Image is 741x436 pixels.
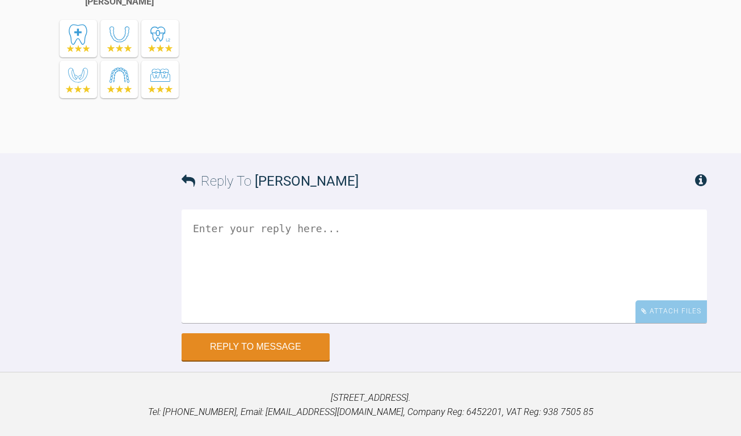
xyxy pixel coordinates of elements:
[255,173,359,189] span: [PERSON_NAME]
[182,333,330,360] button: Reply to Message
[635,300,707,322] div: Attach Files
[182,170,359,192] h3: Reply To
[18,391,723,420] p: [STREET_ADDRESS]. Tel: [PHONE_NUMBER], Email: [EMAIL_ADDRESS][DOMAIN_NAME], Company Reg: 6452201,...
